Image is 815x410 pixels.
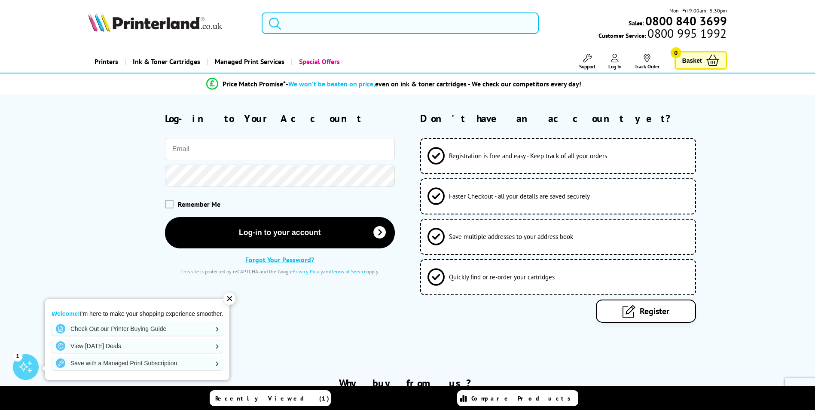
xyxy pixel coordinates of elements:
[291,51,346,73] a: Special Offers
[52,356,223,370] a: Save with a Managed Print Subscription
[52,310,80,317] strong: Welcome!
[579,63,595,70] span: Support
[165,217,395,248] button: Log-in to your account
[596,300,696,323] a: Register
[178,200,220,208] span: Remember Me
[288,80,375,88] span: We won’t be beaten on price,
[133,51,200,73] span: Ink & Toner Cartridges
[165,268,395,275] div: This site is protected by reCAPTCHA and the Google and apply.
[52,322,223,336] a: Check Out our Printer Buying Guide
[245,255,314,264] a: Forgot Your Password?
[671,47,681,58] span: 0
[608,54,622,70] a: Log In
[449,273,555,281] span: Quickly find or re-order your cartridges
[52,339,223,353] a: View [DATE] Deals
[449,233,573,241] span: Save multiple addresses to your address book
[88,51,125,73] a: Printers
[608,63,622,70] span: Log In
[52,310,223,318] p: I'm here to make your shopping experience smoother.
[286,80,581,88] div: - even on ink & toner cartridges - We check our competitors every day!
[223,293,235,305] div: ✕
[215,395,330,402] span: Recently Viewed (1)
[68,76,720,92] li: modal_Promise
[420,112,726,125] h2: Don't have an account yet?
[449,152,607,160] span: Registration is free and easy - Keep track of all your orders
[669,6,727,15] span: Mon - Fri 9:00am - 5:30pm
[646,29,726,37] span: 0800 995 1992
[471,395,575,402] span: Compare Products
[125,51,207,73] a: Ink & Toner Cartridges
[645,13,727,29] b: 0800 840 3699
[682,55,702,66] span: Basket
[165,138,395,160] input: Email
[13,351,22,361] div: 1
[629,19,644,27] span: Sales:
[331,268,366,275] a: Terms of Service
[449,192,590,200] span: Faster Checkout - all your details are saved securely
[165,112,395,125] h2: Log-in to Your Account
[293,268,323,275] a: Privacy Policy
[635,54,659,70] a: Track Order
[640,306,669,317] span: Register
[644,17,727,25] a: 0800 840 3699
[675,51,727,70] a: Basket 0
[88,13,222,32] img: Printerland Logo
[579,54,595,70] a: Support
[207,51,291,73] a: Managed Print Services
[457,390,578,406] a: Compare Products
[88,376,726,390] h2: Why buy from us?
[88,13,251,34] a: Printerland Logo
[223,80,286,88] span: Price Match Promise*
[598,29,726,40] span: Customer Service:
[210,390,331,406] a: Recently Viewed (1)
